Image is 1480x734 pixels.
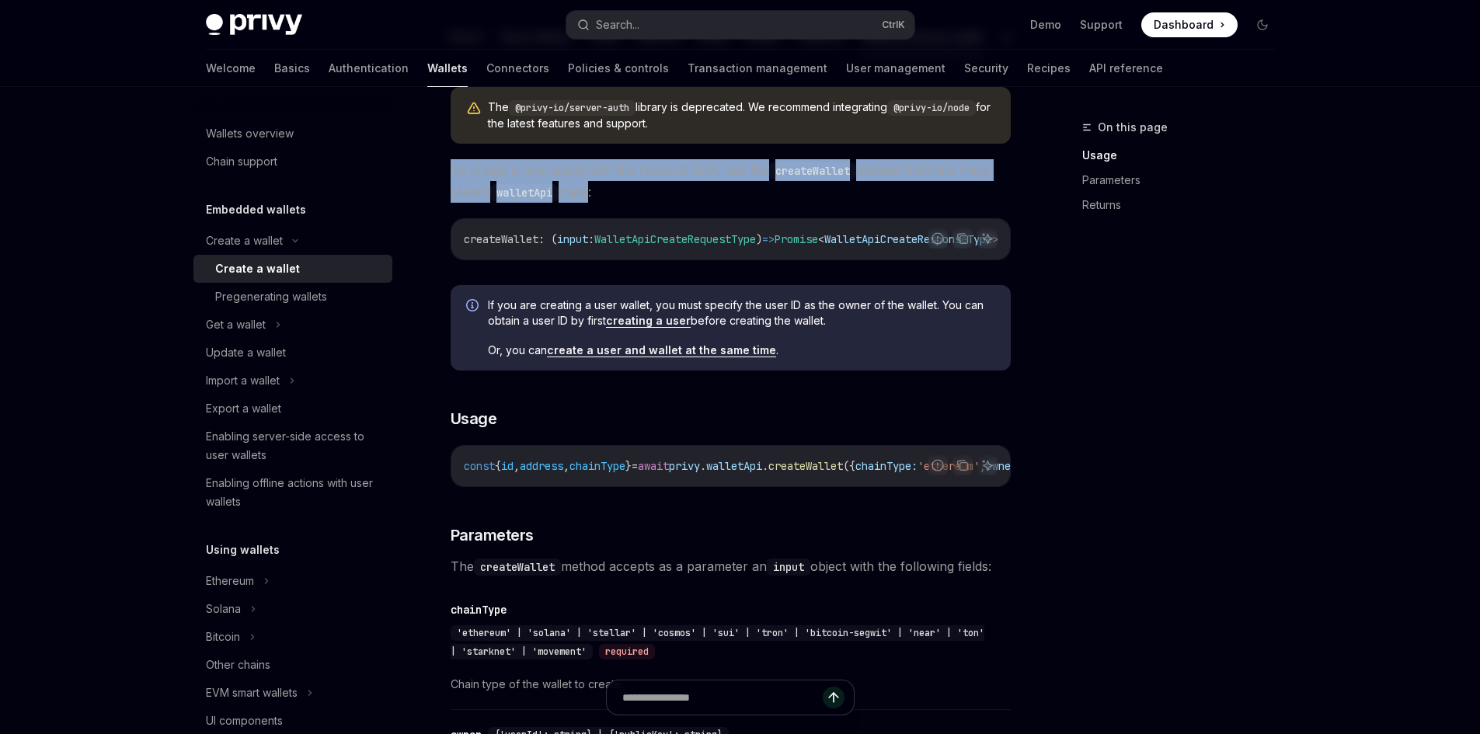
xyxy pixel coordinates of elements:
a: Recipes [1027,50,1071,87]
div: Get a wallet [206,315,266,334]
a: Connectors [486,50,549,87]
span: To create a new wallet with the NodeJS SDK, use the method from the Privy client’s class: [451,159,1011,203]
div: Search... [596,16,639,34]
a: Create a wallet [193,255,392,283]
code: @privy-io/node [887,100,976,116]
a: Basics [274,50,310,87]
h5: Embedded wallets [206,200,306,219]
span: Ctrl K [882,19,905,31]
span: Usage [451,408,497,430]
div: Create a wallet [206,231,283,250]
span: chainType [569,459,625,473]
span: 'ethereum' | 'solana' | 'stellar' | 'cosmos' | 'sui' | 'tron' | 'bitcoin-segwit' | 'near' | 'ton'... [451,627,984,658]
span: owner: [986,459,1023,473]
span: ({ [843,459,855,473]
a: Welcome [206,50,256,87]
span: . [700,459,706,473]
span: Chain type of the wallet to create. [451,675,1011,694]
a: Demo [1030,17,1061,33]
span: : ( [538,232,557,246]
code: createWallet [474,558,561,576]
span: Dashboard [1154,17,1214,33]
a: Wallets overview [193,120,392,148]
span: { [495,459,501,473]
svg: Info [466,299,482,315]
span: : [588,232,594,246]
span: Promise [775,232,818,246]
h5: Using wallets [206,541,280,559]
a: create a user and wallet at the same time [547,343,776,357]
button: Report incorrect code [928,228,948,249]
span: On this page [1098,118,1168,137]
span: => [762,232,775,246]
a: Security [964,50,1008,87]
span: const [464,459,495,473]
span: Or, you can . [488,343,995,358]
span: . [762,459,768,473]
div: Bitcoin [206,628,240,646]
span: , [563,459,569,473]
span: > [992,232,998,246]
div: Update a wallet [206,343,286,362]
span: The method accepts as a parameter an object with the following fields: [451,555,1011,577]
span: < [818,232,824,246]
span: , [514,459,520,473]
div: required [599,644,655,659]
span: privy [669,459,700,473]
div: Create a wallet [215,259,300,278]
span: If you are creating a user wallet, you must specify the user ID as the owner of the wallet. You c... [488,297,995,329]
code: input [767,558,810,576]
span: WalletApiCreateRequestType [594,232,756,246]
span: input [557,232,588,246]
button: Copy the contents from the code block [952,228,973,249]
button: Send message [823,687,844,708]
span: = [632,459,638,473]
a: Usage [1082,143,1287,168]
code: createWallet [769,162,856,179]
a: Returns [1082,193,1287,217]
a: Policies & controls [568,50,669,87]
span: createWallet [768,459,843,473]
img: dark logo [206,14,302,36]
a: Pregenerating wallets [193,283,392,311]
a: Wallets [427,50,468,87]
div: Import a wallet [206,371,280,390]
span: 'ethereum' [918,459,980,473]
div: EVM smart wallets [206,684,298,702]
span: chainType: [855,459,918,473]
span: walletApi [706,459,762,473]
div: chainType [451,602,507,617]
div: Pregenerating wallets [215,287,327,306]
span: createWallet [464,232,538,246]
span: } [625,459,632,473]
a: Other chains [193,651,392,679]
a: API reference [1089,50,1163,87]
div: Enabling server-side access to user wallets [206,427,383,464]
div: Other chains [206,656,270,674]
code: @privy-io/server-auth [509,100,636,116]
a: Parameters [1082,168,1287,193]
button: Toggle dark mode [1250,12,1275,37]
svg: Warning [466,101,482,117]
button: Search...CtrlK [566,11,914,39]
button: Ask AI [977,455,998,475]
a: Authentication [329,50,409,87]
div: Chain support [206,152,277,171]
div: Export a wallet [206,399,281,418]
button: Copy the contents from the code block [952,455,973,475]
span: The library is deprecated. We recommend integrating for the latest features and support. [488,99,995,131]
a: Update a wallet [193,339,392,367]
div: UI components [206,711,283,730]
span: Parameters [451,524,534,546]
span: ) [756,232,762,246]
div: Enabling offline actions with user wallets [206,474,383,511]
a: Transaction management [688,50,827,87]
a: Export a wallet [193,395,392,423]
div: Wallets overview [206,124,294,143]
a: User management [846,50,945,87]
div: Solana [206,600,241,618]
a: Enabling offline actions with user wallets [193,469,392,516]
a: creating a user [606,314,691,328]
span: await [638,459,669,473]
a: Enabling server-side access to user wallets [193,423,392,469]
